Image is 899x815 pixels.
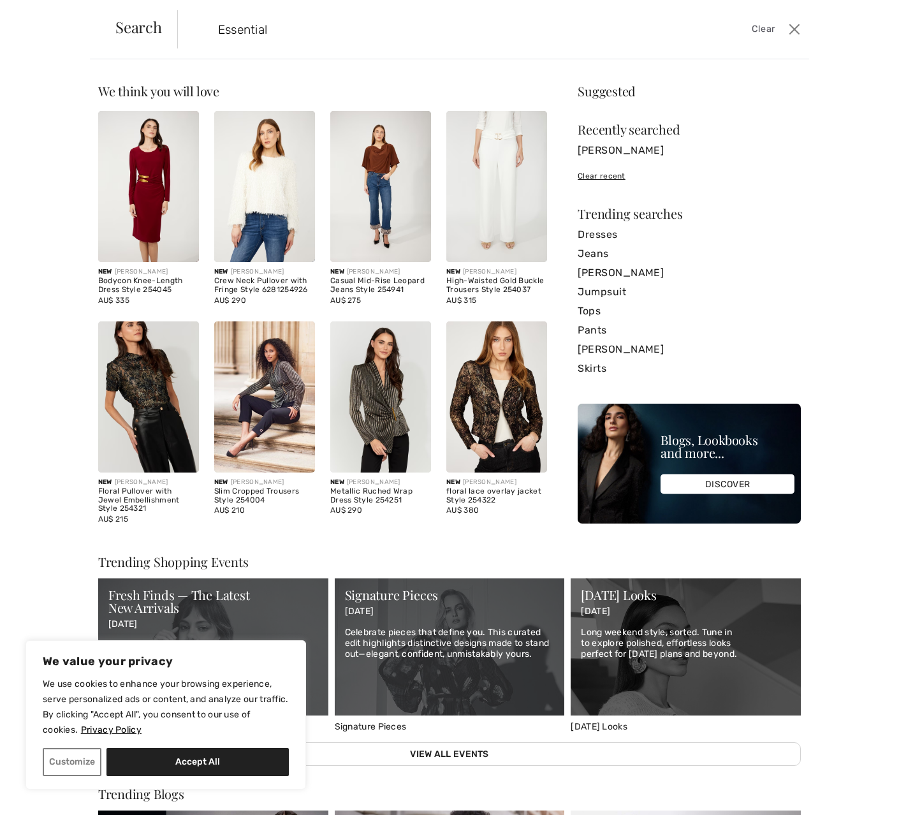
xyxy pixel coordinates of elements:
[98,478,112,486] span: New
[108,589,318,614] div: Fresh Finds — The Latest New Arrivals
[330,268,344,275] span: New
[446,487,547,505] div: floral lace overlay jacket Style 254322
[446,478,547,487] div: [PERSON_NAME]
[43,748,101,776] button: Customize
[446,111,547,262] img: High-Waisted Gold Buckle Trousers Style 254037. Ivory
[43,677,289,738] p: We use cookies to enhance your browsing experience, serve personalized ads or content, and analyz...
[98,742,801,766] a: View All Events
[571,721,627,732] span: [DATE] Looks
[581,606,791,617] p: [DATE]
[446,321,547,473] img: floral lace overlay jacket Style 254322. Copper/Black
[98,578,328,732] a: Fresh Finds — The Latest New Arrivals Fresh Finds — The Latest New Arrivals [DATE] Discover what’...
[115,19,162,34] span: Search
[214,478,228,486] span: New
[578,263,801,283] a: [PERSON_NAME]
[330,296,361,305] span: AU$ 275
[661,434,794,459] div: Blogs, Lookbooks and more...
[578,225,801,244] a: Dresses
[345,606,555,617] p: [DATE]
[578,170,801,182] div: Clear recent
[661,474,794,494] div: DISCOVER
[345,589,555,601] div: Signature Pieces
[214,478,315,487] div: [PERSON_NAME]
[571,578,801,732] a: Labor Day Looks [DATE] Looks [DATE] Long weekend style, sorted. Tune in to explore polished, effo...
[578,321,801,340] a: Pants
[330,506,362,515] span: AU$ 290
[446,267,547,277] div: [PERSON_NAME]
[330,267,431,277] div: [PERSON_NAME]
[345,628,555,659] p: Celebrate pieces that define you. This curated edit highlights distinctive designs made to stand ...
[330,277,431,295] div: Casual Mid-Rise Leopard Jeans Style 254941
[43,654,289,669] p: We value your privacy
[578,302,801,321] a: Tops
[98,296,129,305] span: AU$ 335
[98,268,112,275] span: New
[446,296,476,305] span: AU$ 315
[214,296,246,305] span: AU$ 290
[98,515,128,524] span: AU$ 215
[752,22,775,36] span: Clear
[330,111,431,262] img: Casual Mid-Rise Leopard Jeans Style 254941. Blue
[581,628,791,659] p: Long weekend style, sorted. Tune in to explore polished, effortless looks perfect for [DATE] plan...
[330,321,431,473] img: Metallic Ruched Wrap Dress Style 254251. Gold/Black
[578,141,801,160] a: [PERSON_NAME]
[108,619,318,630] p: [DATE]
[98,788,801,800] div: Trending Blogs
[335,578,565,732] a: Signature Pieces Signature Pieces [DATE] Celebrate pieces that define you. This curated edit high...
[98,111,199,262] img: Bodycon Knee-Length Dress Style 254045. Cabernet
[214,267,315,277] div: [PERSON_NAME]
[578,340,801,359] a: [PERSON_NAME]
[578,359,801,378] a: Skirts
[98,277,199,295] div: Bodycon Knee-Length Dress Style 254045
[581,589,791,601] div: [DATE] Looks
[98,487,199,513] div: Floral Pullover with Jewel Embellishment Style 254321
[446,277,547,295] div: High-Waisted Gold Buckle Trousers Style 254037
[214,506,245,515] span: AU$ 210
[578,283,801,302] a: Jumpsuit
[330,478,344,486] span: New
[98,478,199,487] div: [PERSON_NAME]
[578,123,801,136] div: Recently searched
[29,9,55,20] span: Help
[330,478,431,487] div: [PERSON_NAME]
[214,277,315,295] div: Crew Neck Pullover with Fringe Style 6281254926
[335,721,407,732] span: Signature Pieces
[208,10,641,48] input: TYPE TO SEARCH
[446,478,460,486] span: New
[214,111,315,262] img: Crew Neck Pullover with Fringe Style 6281254926. Off white
[98,267,199,277] div: [PERSON_NAME]
[578,404,801,524] img: Blogs, Lookbooks and more...
[446,268,460,275] span: New
[330,487,431,505] div: Metallic Ruched Wrap Dress Style 254251
[214,268,228,275] span: New
[214,487,315,505] div: Slim Cropped Trousers Style 254004
[106,748,289,776] button: Accept All
[214,321,315,473] img: Slim Cropped Trousers Style 254004. Black
[578,244,801,263] a: Jeans
[785,19,804,40] button: Close
[578,207,801,220] div: Trending searches
[26,640,306,789] div: We value your privacy
[578,85,801,98] div: Suggested
[446,506,479,515] span: AU$ 380
[98,82,219,99] span: We think you will love
[98,321,199,473] img: Floral Pullover with Jewel Embellishment Style 254321. Copper/Black
[98,555,801,568] div: Trending Shopping Events
[80,724,142,736] a: Privacy Policy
